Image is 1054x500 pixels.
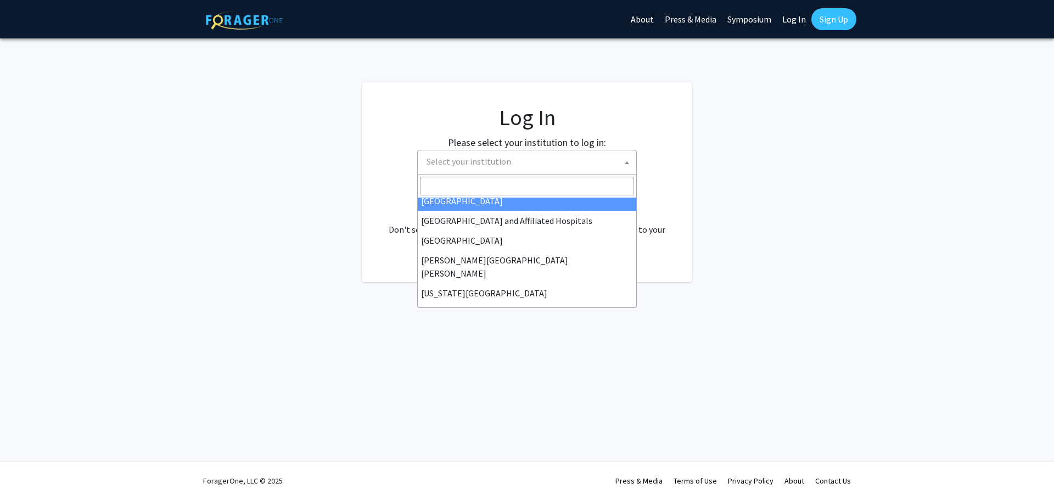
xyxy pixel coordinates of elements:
[417,150,637,175] span: Select your institution
[448,135,606,150] label: Please select your institution to log in:
[784,476,804,486] a: About
[420,177,634,195] input: Search
[427,156,511,167] span: Select your institution
[418,211,636,231] li: [GEOGRAPHIC_DATA] and Affiliated Hospitals
[418,250,636,283] li: [PERSON_NAME][GEOGRAPHIC_DATA][PERSON_NAME]
[728,476,773,486] a: Privacy Policy
[418,303,636,323] li: [PERSON_NAME][GEOGRAPHIC_DATA]
[811,8,856,30] a: Sign Up
[422,150,636,173] span: Select your institution
[674,476,717,486] a: Terms of Use
[815,476,851,486] a: Contact Us
[206,10,283,30] img: ForagerOne Logo
[384,104,670,131] h1: Log In
[615,476,663,486] a: Press & Media
[203,462,283,500] div: ForagerOne, LLC © 2025
[384,196,670,249] div: No account? . Don't see your institution? about bringing ForagerOne to your institution.
[418,231,636,250] li: [GEOGRAPHIC_DATA]
[418,283,636,303] li: [US_STATE][GEOGRAPHIC_DATA]
[418,191,636,211] li: [GEOGRAPHIC_DATA]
